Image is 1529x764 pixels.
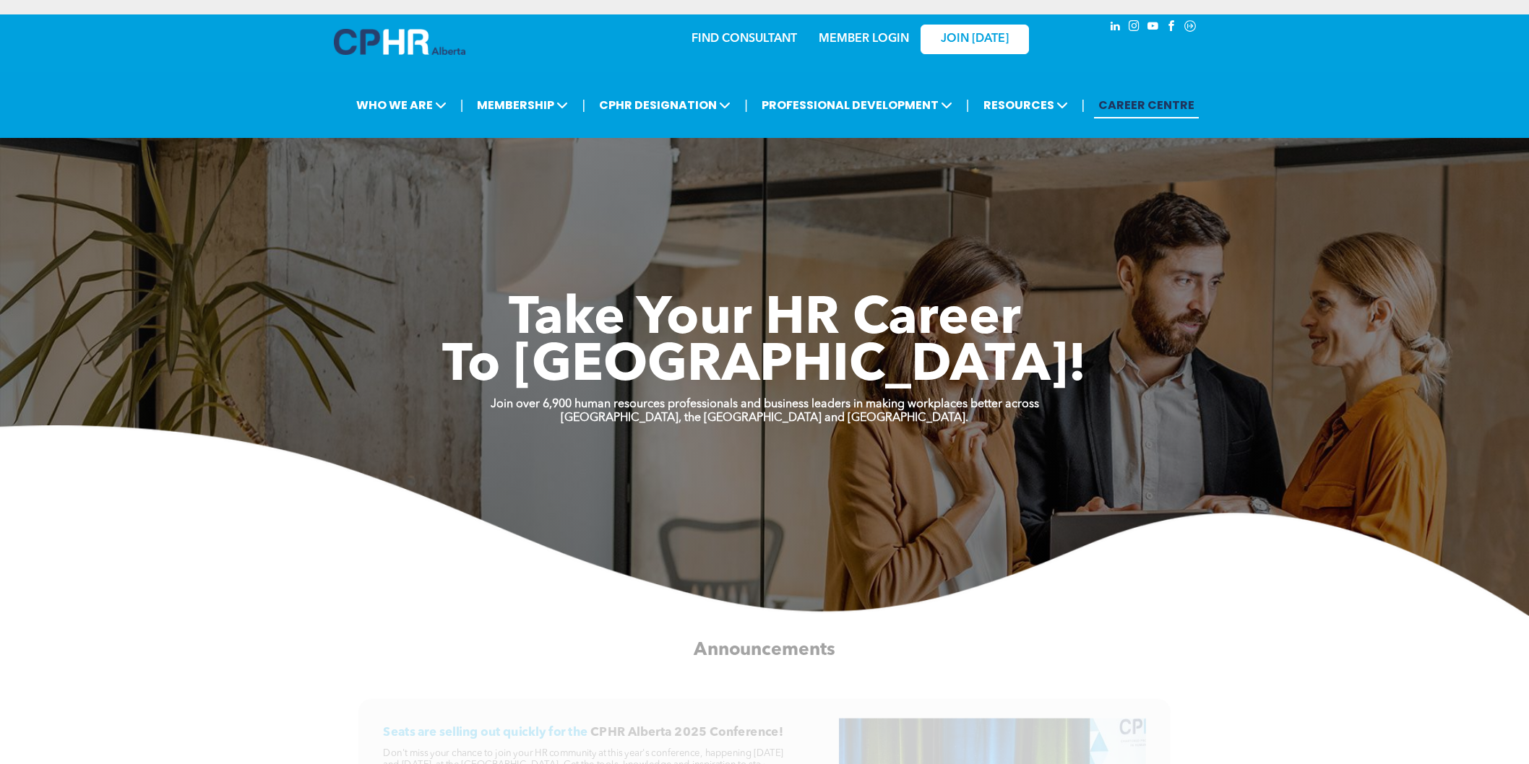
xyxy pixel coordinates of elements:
li: | [966,90,970,120]
li: | [1082,90,1085,120]
a: FIND CONSULTANT [692,33,797,45]
span: WHO WE ARE [352,92,451,118]
a: instagram [1126,18,1142,38]
span: Seats are selling out quickly for the [383,726,587,739]
span: CPHR Alberta 2025 Conference! [590,726,783,739]
span: MEMBERSHIP [473,92,572,118]
img: A blue and white logo for cp alberta [334,29,465,55]
a: youtube [1145,18,1160,38]
li: | [744,90,748,120]
a: JOIN [DATE] [921,25,1029,54]
span: CPHR DESIGNATION [595,92,735,118]
strong: [GEOGRAPHIC_DATA], the [GEOGRAPHIC_DATA] and [GEOGRAPHIC_DATA]. [561,412,968,424]
span: PROFESSIONAL DEVELOPMENT [757,92,957,118]
span: To [GEOGRAPHIC_DATA]! [442,341,1087,393]
strong: Join over 6,900 human resources professionals and business leaders in making workplaces better ac... [491,399,1039,410]
a: MEMBER LOGIN [819,33,909,45]
a: facebook [1163,18,1179,38]
a: Social network [1182,18,1198,38]
span: Announcements [694,641,835,659]
li: | [460,90,464,120]
span: Take Your HR Career [509,294,1021,346]
a: linkedin [1107,18,1123,38]
a: CAREER CENTRE [1094,92,1199,118]
span: RESOURCES [979,92,1072,118]
li: | [582,90,585,120]
span: JOIN [DATE] [941,32,1009,46]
